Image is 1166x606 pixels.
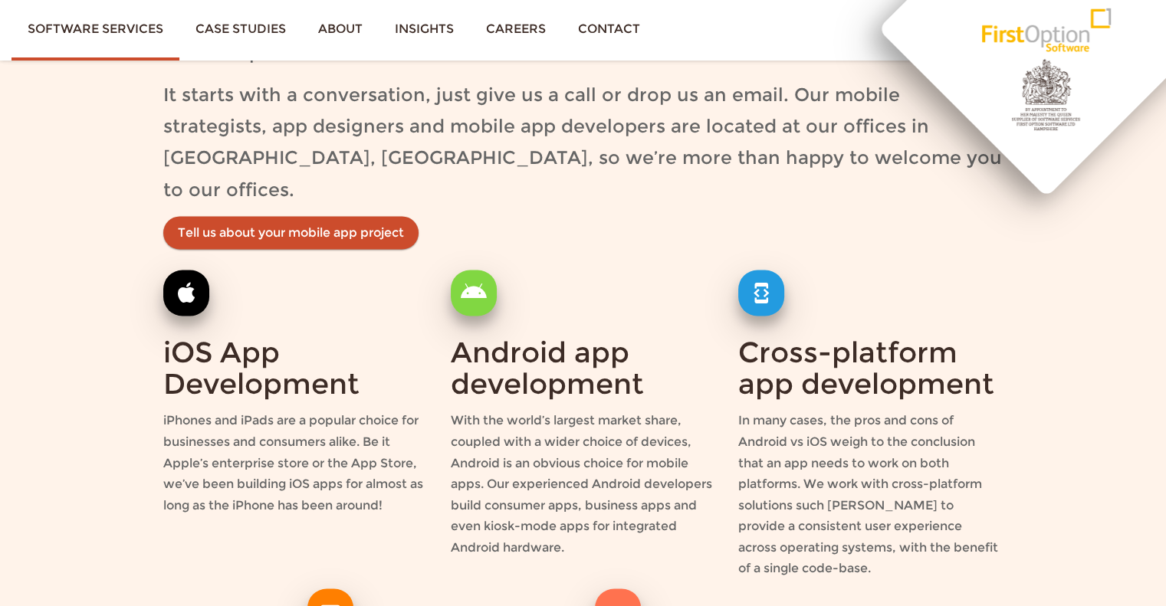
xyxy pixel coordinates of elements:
a: Tell us about your mobile app project [163,216,419,250]
h3: Android app development [451,336,715,399]
p: With the world’s largest market share, coupled with a wider choice of devices, Android is an obvi... [451,409,715,557]
h3: Cross-platform app development [738,336,1003,399]
h3: iOS App Development [163,336,428,399]
p: In many cases, the pros and cons of Android vs iOS weigh to the conclusion that an app needs to w... [738,409,1003,578]
p: iPhones and iPads are a popular choice for businesses and consumers alike. Be it Apple’s enterpri... [163,409,428,515]
p: It starts with a conversation, just give us a call or drop us an email. Our mobile strategists, a... [163,79,1003,205]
